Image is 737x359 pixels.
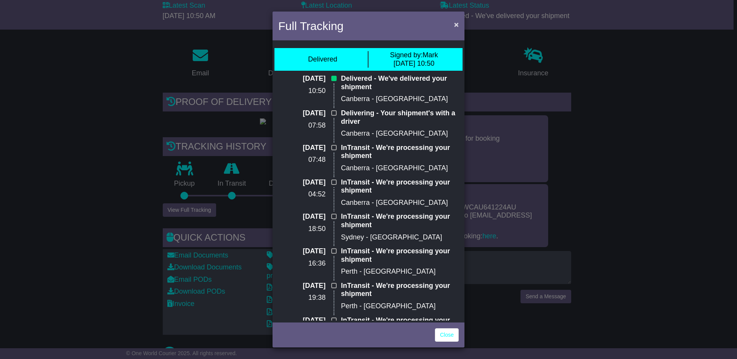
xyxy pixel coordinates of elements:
[308,55,337,64] div: Delivered
[278,87,326,95] p: 10:50
[341,130,459,138] p: Canberra - [GEOGRAPHIC_DATA]
[454,20,459,29] span: ×
[341,109,459,126] p: Delivering - Your shipment's with a driver
[341,233,459,242] p: Sydney - [GEOGRAPHIC_DATA]
[341,316,459,333] p: InTransit - We're processing your shipment
[341,213,459,229] p: InTransit - We're processing your shipment
[341,178,459,195] p: InTransit - We're processing your shipment
[278,294,326,302] p: 19:38
[278,121,326,130] p: 07:58
[278,190,326,199] p: 04:52
[278,225,326,233] p: 18:50
[278,17,344,35] h4: Full Tracking
[435,328,459,342] a: Close
[278,316,326,325] p: [DATE]
[341,75,459,91] p: Delivered - We've delivered your shipment
[341,144,459,160] p: InTransit - We're processing your shipment
[341,302,459,311] p: Perth - [GEOGRAPHIC_DATA]
[278,282,326,290] p: [DATE]
[278,156,326,164] p: 07:48
[341,282,459,298] p: InTransit - We're processing your shipment
[341,247,459,264] p: InTransit - We're processing your shipment
[390,51,438,68] div: Mark [DATE] 10:50
[278,144,326,152] p: [DATE]
[341,268,459,276] p: Perth - [GEOGRAPHIC_DATA]
[341,199,459,207] p: Canberra - [GEOGRAPHIC_DATA]
[341,164,459,173] p: Canberra - [GEOGRAPHIC_DATA]
[278,109,326,118] p: [DATE]
[450,17,463,32] button: Close
[278,259,326,268] p: 16:36
[390,51,423,59] span: Signed by:
[278,213,326,221] p: [DATE]
[278,178,326,187] p: [DATE]
[278,247,326,256] p: [DATE]
[278,75,326,83] p: [DATE]
[341,95,459,103] p: Canberra - [GEOGRAPHIC_DATA]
